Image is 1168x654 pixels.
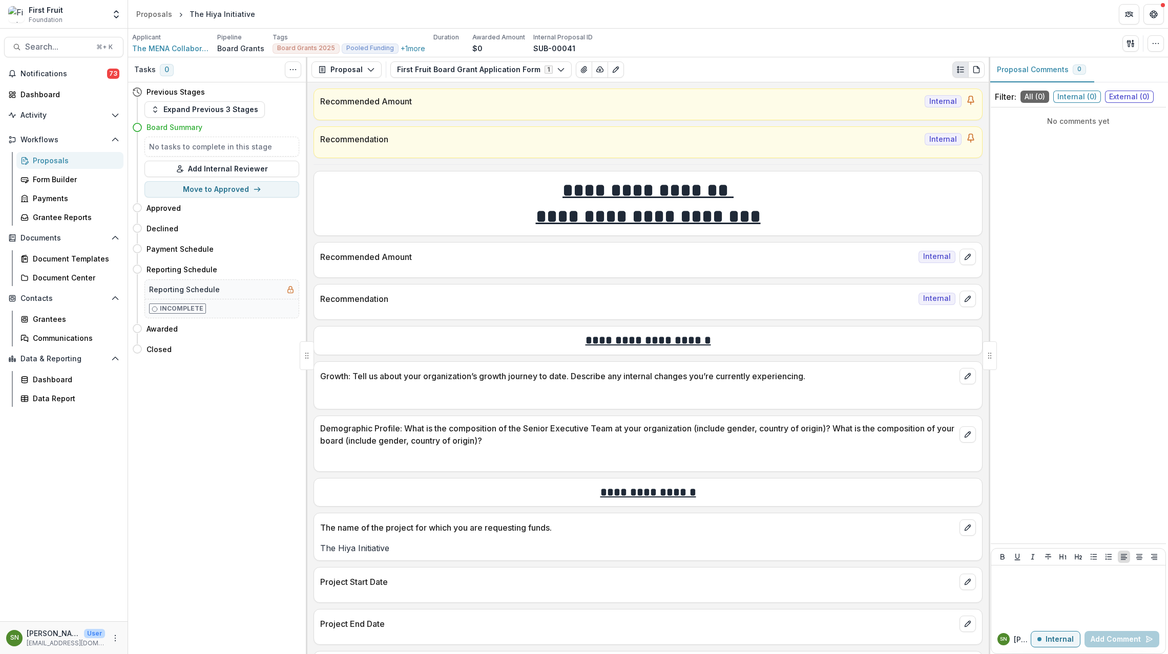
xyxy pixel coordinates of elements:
a: The MENA Collaborative [132,43,209,54]
p: Incomplete [160,304,203,313]
button: edit [960,368,976,384]
button: Align Left [1118,551,1130,563]
div: Proposals [136,9,172,19]
button: Edit as form [608,61,624,78]
span: Foundation [29,15,62,25]
button: Move to Approved [144,181,299,198]
a: Grantees [16,311,123,328]
p: Recommended Amount [320,251,914,263]
h5: No tasks to complete in this stage [149,141,295,152]
p: Internal [1046,635,1074,644]
button: Notifications73 [4,66,123,82]
button: Search... [4,37,123,57]
span: 0 [1077,66,1081,73]
span: All ( 0 ) [1020,91,1049,103]
button: More [109,632,121,644]
h4: Awarded [147,323,178,334]
button: PDF view [968,61,985,78]
p: Duration [433,33,459,42]
p: [EMAIL_ADDRESS][DOMAIN_NAME] [27,639,105,648]
a: Recommended AmountInternal [314,89,983,120]
span: Contacts [20,294,107,303]
button: Open entity switcher [109,4,123,25]
div: The Hiya Initiative [190,9,255,19]
button: Get Help [1143,4,1164,25]
p: Applicant [132,33,161,42]
div: Form Builder [33,174,115,185]
p: No comments yet [995,116,1162,126]
div: Communications [33,333,115,343]
h4: Declined [147,223,178,234]
div: First Fruit [29,5,63,15]
button: First Fruit Board Grant Application Form1 [390,61,572,78]
p: Tags [273,33,288,42]
button: Open Data & Reporting [4,351,123,367]
button: edit [960,616,976,632]
p: Pipeline [217,33,242,42]
button: Open Documents [4,230,123,246]
button: Add Comment [1084,631,1159,647]
div: Dashboard [20,89,115,100]
p: Awarded Amount [472,33,525,42]
button: Italicize [1027,551,1039,563]
div: Sofia Njoroge [10,635,19,641]
button: edit [960,249,976,265]
p: [PERSON_NAME] [27,628,80,639]
p: Demographic Profile: What is the composition of the Senior Executive Team at your organization (i... [320,422,955,447]
a: Document Center [16,269,123,286]
span: External ( 0 ) [1105,91,1154,103]
span: Internal ( 0 ) [1053,91,1101,103]
button: edit [960,426,976,443]
button: Internal [1031,631,1080,647]
button: edit [960,291,976,307]
span: 0 [160,64,174,76]
button: Align Right [1148,551,1160,563]
button: Ordered List [1102,551,1115,563]
button: Heading 1 [1057,551,1069,563]
button: Open Activity [4,107,123,123]
a: Form Builder [16,171,123,188]
div: Grantees [33,314,115,324]
a: Dashboard [4,86,123,103]
div: Document Templates [33,253,115,264]
div: ⌘ + K [94,41,115,53]
button: Bullet List [1088,551,1100,563]
button: edit [960,574,976,590]
div: Sofia Njoroge [1000,637,1007,642]
span: Documents [20,234,107,243]
p: The name of the project for which you are requesting funds. [320,521,955,534]
a: Data Report [16,390,123,407]
button: Expand Previous 3 Stages [144,101,265,118]
span: Internal [925,95,962,107]
p: Project Start Date [320,576,955,588]
span: Notifications [20,70,107,78]
div: Document Center [33,272,115,283]
a: RecommendationInternal [314,126,983,158]
button: Add Internal Reviewer [144,161,299,177]
p: Board Grants [217,43,264,54]
button: Align Center [1133,551,1145,563]
h5: Reporting Schedule [149,284,220,295]
p: The Hiya Initiative [320,542,976,554]
p: Project End Date [320,618,955,630]
span: Workflows [20,136,107,144]
a: Proposals [16,152,123,169]
h4: Board Summary [147,122,202,133]
p: Recommendation [320,133,921,145]
button: Bold [996,551,1009,563]
button: Heading 2 [1072,551,1084,563]
button: Proposal Comments [989,57,1094,82]
span: Activity [20,111,107,120]
p: Recommendation [320,293,914,305]
h4: Previous Stages [147,86,205,97]
a: Proposals [132,7,176,21]
a: Document Templates [16,250,123,267]
h4: Reporting Schedule [147,264,217,275]
h3: Tasks [134,66,156,74]
button: Partners [1119,4,1139,25]
a: Grantee Reports [16,209,123,226]
button: Underline [1011,551,1024,563]
button: Plaintext view [952,61,969,78]
h4: Closed [147,344,172,355]
p: User [84,629,105,638]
